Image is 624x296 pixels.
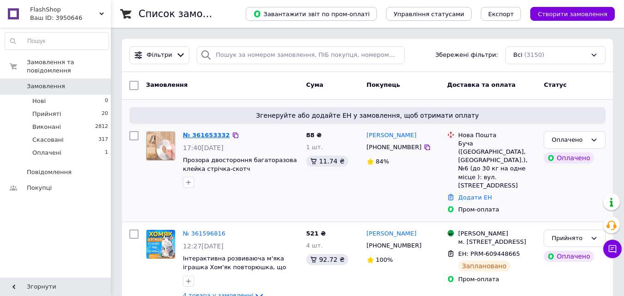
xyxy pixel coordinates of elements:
[488,11,514,18] span: Експорт
[146,81,188,88] span: Замовлення
[5,33,109,49] input: Пошук
[524,51,544,58] span: (3150)
[183,230,225,237] a: № 361596816
[183,157,297,181] a: Прозора двостороння багаторазова клейка стрічка-скотч [PERSON_NAME] GRIP TAPE (1 метр)
[146,131,176,161] a: Фото товару
[30,14,111,22] div: Ваш ID: 3950646
[551,135,587,145] div: Оплачено
[146,230,176,259] a: Фото товару
[530,7,615,21] button: Створити замовлення
[544,81,567,88] span: Статус
[183,242,224,250] span: 12:27[DATE]
[32,110,61,118] span: Прийняті
[458,139,536,190] div: Буча ([GEOGRAPHIC_DATA], [GEOGRAPHIC_DATA].), №6 (до 30 кг на одне місце ): вул. [STREET_ADDRESS]
[458,250,520,257] span: ЕН: PRM-609448665
[481,7,521,21] button: Експорт
[367,230,417,238] a: [PERSON_NAME]
[102,110,108,118] span: 20
[27,58,111,75] span: Замовлення та повідомлення
[133,111,602,120] span: Згенеруйте або додайте ЕН у замовлення, щоб отримати оплату
[394,11,464,18] span: Управління статусами
[447,81,515,88] span: Доставка та оплата
[32,149,61,157] span: Оплачені
[376,256,393,263] span: 100%
[98,136,108,144] span: 317
[306,230,326,237] span: 521 ₴
[246,7,377,21] button: Завантажити звіт по пром-оплаті
[458,194,492,201] a: Додати ЕН
[197,46,404,64] input: Пошук за номером замовлення, ПІБ покупця, номером телефону, Email, номером накладної
[32,136,64,144] span: Скасовані
[30,6,99,14] span: FlashShop
[306,242,323,249] span: 4 шт.
[32,97,46,105] span: Нові
[551,234,587,243] div: Прийнято
[365,240,424,252] div: [PHONE_NUMBER]
[183,132,230,139] a: № 361653332
[146,132,175,160] img: Фото товару
[458,238,536,246] div: м. [STREET_ADDRESS]
[95,123,108,131] span: 2812
[386,7,472,21] button: Управління статусами
[458,275,536,284] div: Пром-оплата
[27,184,52,192] span: Покупці
[183,255,290,288] a: Інтерактивна розвиваюча м'яка іграшка Хом'як повторюшка, що говорить повторює слова, фрази, звуки...
[458,260,510,272] div: Заплановано
[27,82,65,91] span: Замовлення
[306,254,348,265] div: 92.72 ₴
[367,81,400,88] span: Покупець
[544,251,594,262] div: Оплачено
[306,81,323,88] span: Cума
[458,205,536,214] div: Пром-оплата
[538,11,607,18] span: Створити замовлення
[458,131,536,139] div: Нова Пошта
[253,10,370,18] span: Завантажити звіт по пром-оплаті
[306,144,323,151] span: 1 шт.
[105,97,108,105] span: 0
[27,168,72,176] span: Повідомлення
[458,230,536,238] div: [PERSON_NAME]
[32,123,61,131] span: Виконані
[603,240,622,258] button: Чат з покупцем
[521,10,615,17] a: Створити замовлення
[365,141,424,153] div: [PHONE_NUMBER]
[367,131,417,140] a: [PERSON_NAME]
[146,230,175,259] img: Фото товару
[544,152,594,163] div: Оплачено
[139,8,232,19] h1: Список замовлень
[376,158,389,165] span: 84%
[513,51,522,60] span: Всі
[306,156,348,167] div: 11.74 ₴
[435,51,498,60] span: Збережені фільтри:
[147,51,172,60] span: Фільтри
[306,132,322,139] span: 88 ₴
[183,144,224,151] span: 17:40[DATE]
[105,149,108,157] span: 1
